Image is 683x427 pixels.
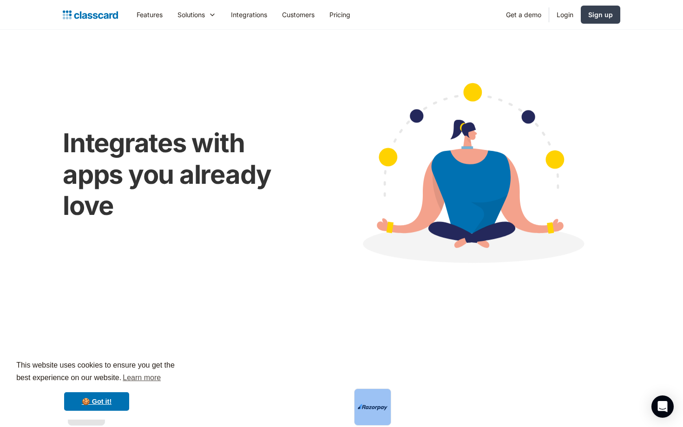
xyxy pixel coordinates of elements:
[275,4,322,25] a: Customers
[170,4,223,25] div: Solutions
[581,6,620,24] a: Sign up
[129,4,170,25] a: Features
[64,392,129,411] a: dismiss cookie message
[223,4,275,25] a: Integrations
[121,371,162,385] a: learn more about cookies
[358,404,387,410] img: Razorpay
[549,4,581,25] a: Login
[63,128,304,221] h1: Integrates with apps you already love
[322,4,358,25] a: Pricing
[7,351,186,420] div: cookieconsent
[651,395,674,418] div: Open Intercom Messenger
[588,10,613,19] div: Sign up
[499,4,549,25] a: Get a demo
[16,360,177,385] span: This website uses cookies to ensure you get the best experience on our website.
[63,8,118,21] a: home
[322,65,620,288] img: Cartoon image showing connected apps
[177,10,205,19] div: Solutions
